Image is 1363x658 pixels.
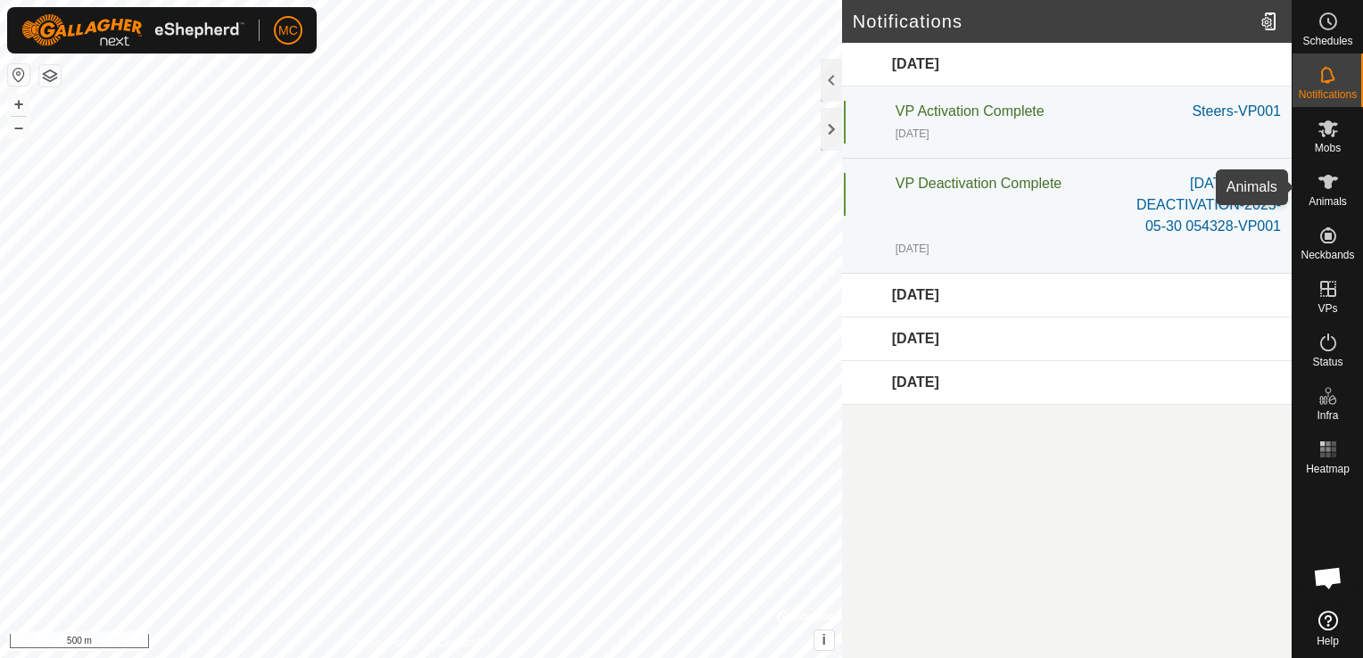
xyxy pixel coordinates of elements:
div: [DATE] [842,317,1292,361]
span: Mobs [1315,143,1341,153]
button: + [8,94,29,115]
span: Animals [1309,196,1347,207]
div: [DATE] [896,126,929,142]
div: [DATE]-16-45-DEACTIVATION-2025-05-30 054328-VP001 [1127,173,1281,237]
span: Notifications [1299,89,1357,100]
span: VP Activation Complete [896,103,1045,119]
span: Infra [1317,410,1338,421]
span: VP Deactivation Complete [896,176,1061,191]
img: Gallagher Logo [21,14,244,46]
span: Heatmap [1306,464,1350,474]
div: Open chat [1301,551,1355,605]
span: Schedules [1302,36,1352,46]
button: Reset Map [8,64,29,86]
span: MC [278,21,298,40]
button: i [814,630,834,650]
h2: Notifications [853,11,1253,32]
a: Contact Us [439,635,492,651]
div: [DATE] [842,361,1292,405]
span: Neckbands [1301,250,1354,260]
div: [DATE] [842,274,1292,317]
div: Steers-VP001 [1192,101,1281,122]
a: Privacy Policy [351,635,417,651]
span: Status [1312,357,1342,367]
span: i [822,632,826,647]
a: Help [1293,604,1363,654]
div: [DATE] [842,43,1292,86]
span: Help [1317,636,1339,646]
button: Map Layers [39,65,61,86]
div: [DATE] [896,241,929,257]
span: VPs [1318,303,1337,314]
button: – [8,117,29,138]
